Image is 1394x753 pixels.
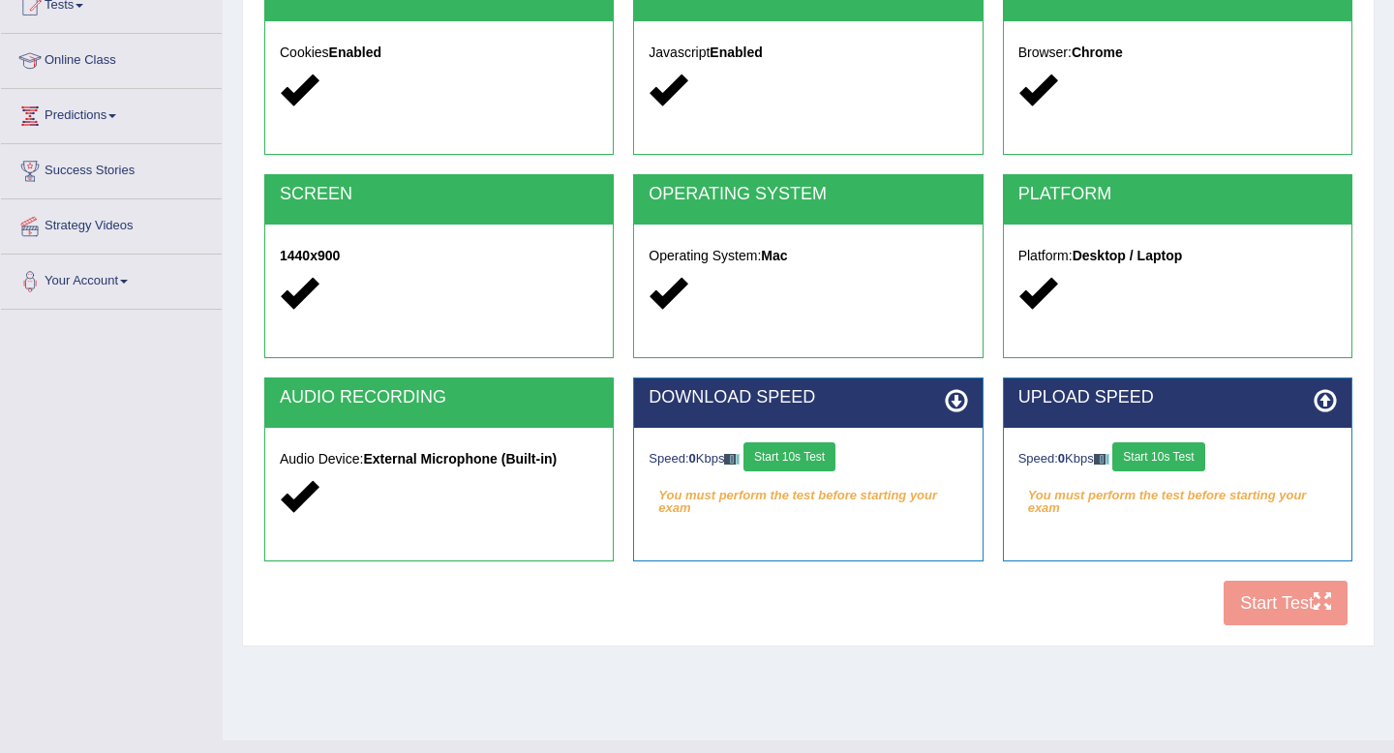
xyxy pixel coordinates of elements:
[280,45,598,60] h5: Cookies
[649,442,967,476] div: Speed: Kbps
[1018,45,1337,60] h5: Browser:
[649,481,967,510] em: You must perform the test before starting your exam
[689,451,696,466] strong: 0
[1058,451,1065,466] strong: 0
[1,89,222,137] a: Predictions
[1094,454,1109,465] img: ajax-loader-fb-connection.gif
[649,185,967,204] h2: OPERATING SYSTEM
[329,45,381,60] strong: Enabled
[280,388,598,407] h2: AUDIO RECORDING
[1073,248,1183,263] strong: Desktop / Laptop
[1,34,222,82] a: Online Class
[1018,388,1337,407] h2: UPLOAD SPEED
[1112,442,1204,471] button: Start 10s Test
[1,144,222,193] a: Success Stories
[649,249,967,263] h5: Operating System:
[280,248,340,263] strong: 1440x900
[280,185,598,204] h2: SCREEN
[1072,45,1123,60] strong: Chrome
[1,199,222,248] a: Strategy Videos
[761,248,787,263] strong: Mac
[649,388,967,407] h2: DOWNLOAD SPEED
[1018,442,1337,476] div: Speed: Kbps
[649,45,967,60] h5: Javascript
[1,255,222,303] a: Your Account
[1018,249,1337,263] h5: Platform:
[743,442,835,471] button: Start 10s Test
[710,45,762,60] strong: Enabled
[280,452,598,467] h5: Audio Device:
[1018,481,1337,510] em: You must perform the test before starting your exam
[1018,185,1337,204] h2: PLATFORM
[724,454,740,465] img: ajax-loader-fb-connection.gif
[363,451,557,467] strong: External Microphone (Built-in)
